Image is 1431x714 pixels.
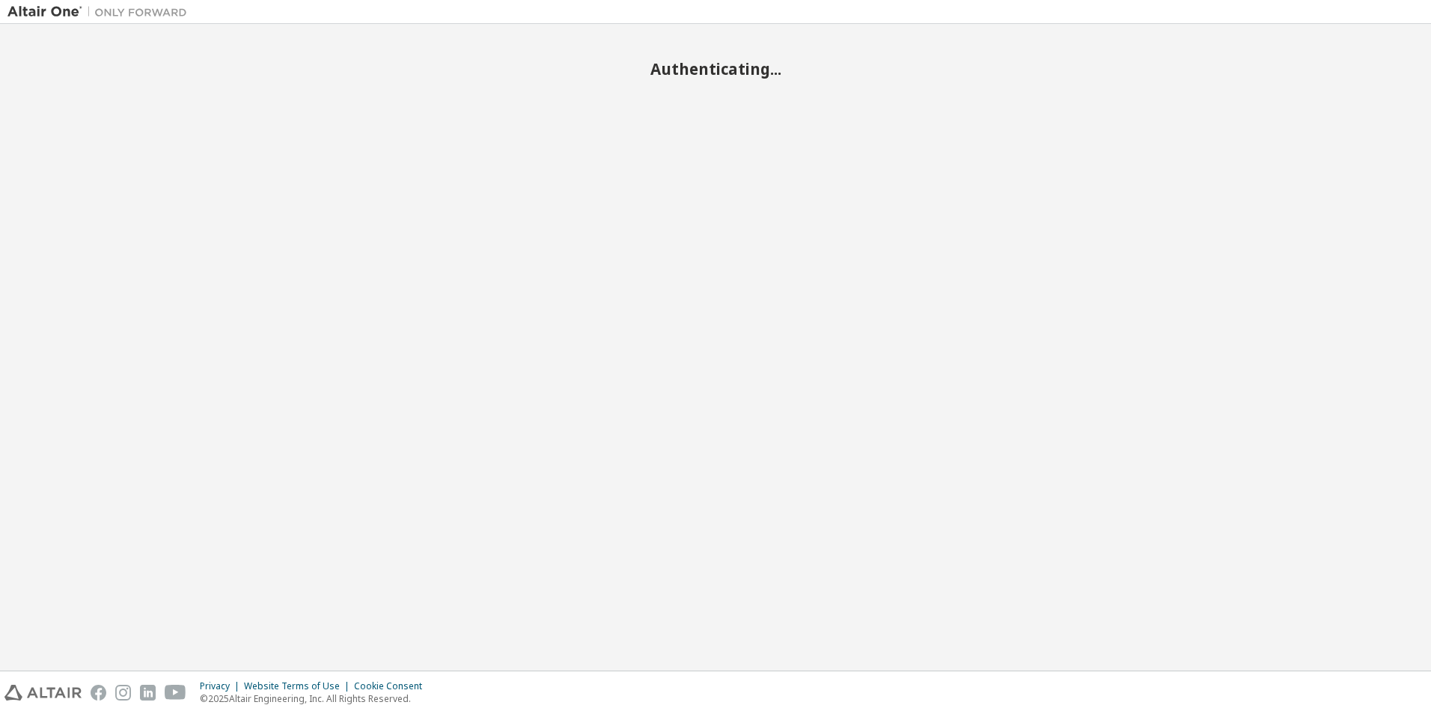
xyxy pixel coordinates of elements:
[354,680,431,692] div: Cookie Consent
[115,685,131,701] img: instagram.svg
[4,685,82,701] img: altair_logo.svg
[7,59,1424,79] h2: Authenticating...
[7,4,195,19] img: Altair One
[165,685,186,701] img: youtube.svg
[91,685,106,701] img: facebook.svg
[244,680,354,692] div: Website Terms of Use
[200,692,431,705] p: © 2025 Altair Engineering, Inc. All Rights Reserved.
[140,685,156,701] img: linkedin.svg
[200,680,244,692] div: Privacy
